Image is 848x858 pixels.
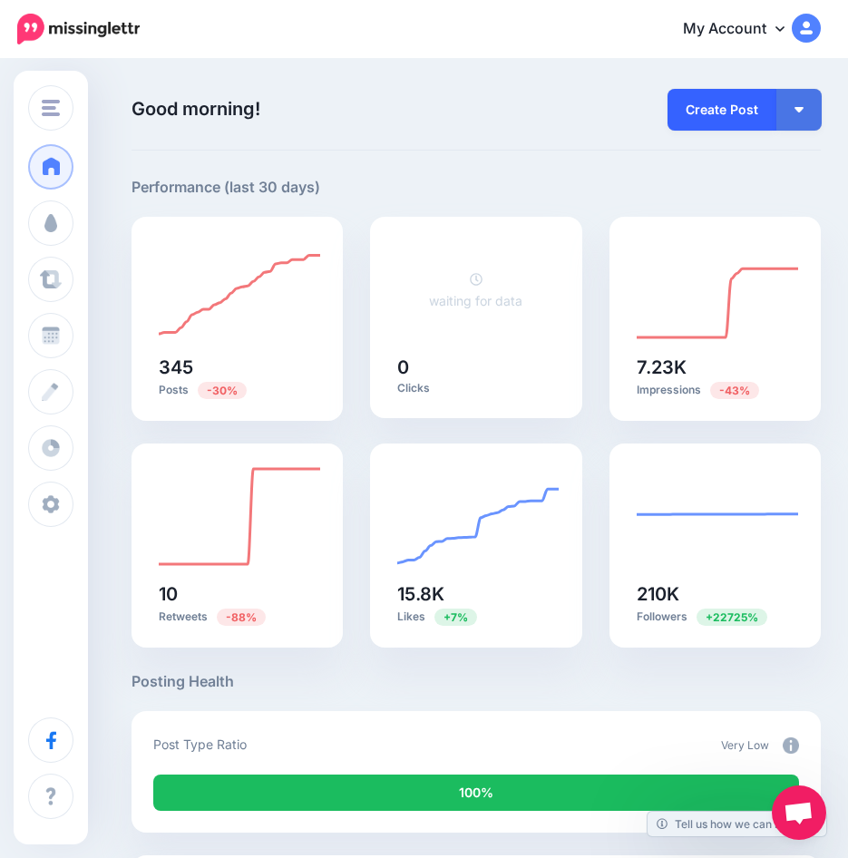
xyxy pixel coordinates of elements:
[637,358,794,376] h5: 7.23K
[397,381,554,395] p: Clicks
[397,358,554,376] h5: 0
[132,670,821,693] h5: Posting Health
[668,89,776,131] a: Create Post
[153,734,247,755] p: Post Type Ratio
[648,812,826,836] a: Tell us how we can improve
[721,738,769,752] span: Very Low
[153,775,799,811] div: 100% of your posts in the last 30 days were manually created (i.e. were not from Drip Campaigns o...
[772,785,826,840] a: Open chat
[794,107,804,112] img: arrow-down-white.png
[42,100,60,116] img: menu.png
[783,737,799,754] img: info-circle-grey.png
[397,608,554,625] p: Likes
[159,585,316,603] h5: 10
[697,609,767,626] span: Previous period: 921
[159,608,316,625] p: Retweets
[665,7,821,52] a: My Account
[397,585,554,603] h5: 15.8K
[434,609,477,626] span: Previous period: 14.7K
[637,381,794,398] p: Impressions
[710,382,759,399] span: Previous period: 12.8K
[132,98,260,120] span: Good morning!
[217,609,266,626] span: Previous period: 81
[198,382,247,399] span: Previous period: 490
[159,358,316,376] h5: 345
[637,585,794,603] h5: 210K
[159,381,316,398] p: Posts
[637,608,794,625] p: Followers
[17,14,140,44] img: Missinglettr
[132,176,320,199] h5: Performance (last 30 days)
[429,272,522,308] a: waiting for data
